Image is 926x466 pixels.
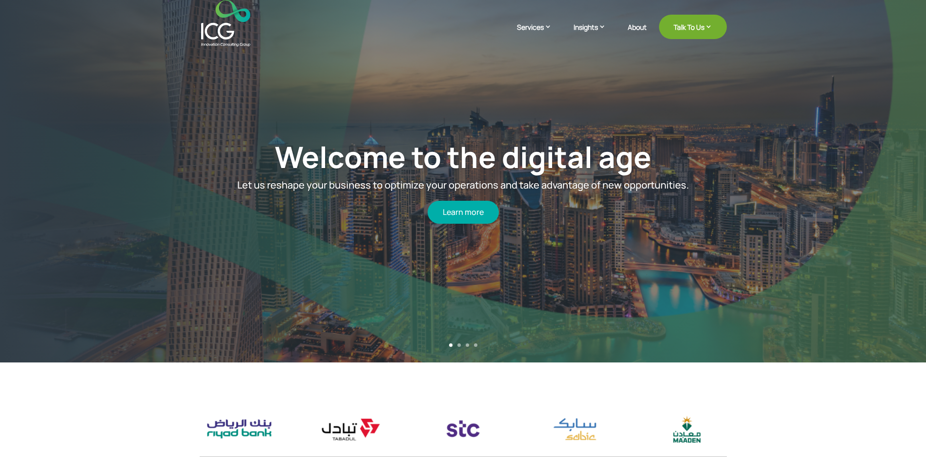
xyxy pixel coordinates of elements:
[449,343,453,347] a: 1
[535,412,615,446] div: 8 / 17
[199,413,279,446] div: 5 / 17
[647,413,726,446] img: maaden logo
[275,137,651,177] a: Welcome to the digital age
[199,413,279,446] img: riyad bank
[311,413,391,446] div: 6 / 17
[423,413,503,446] div: 7 / 17
[423,413,503,446] img: stc logo
[647,413,726,446] div: 9 / 17
[474,343,477,347] a: 4
[311,413,391,446] img: tabadul logo
[428,201,499,224] a: Learn more
[877,419,926,466] iframe: Chat Widget
[466,343,469,347] a: 3
[659,15,727,39] a: Talk To Us
[457,343,461,347] a: 2
[517,22,561,46] a: Services
[628,23,647,46] a: About
[237,178,689,191] span: Let us reshape your business to optimize your operations and take advantage of new opportunities.
[535,412,615,446] img: sabic logo
[574,22,616,46] a: Insights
